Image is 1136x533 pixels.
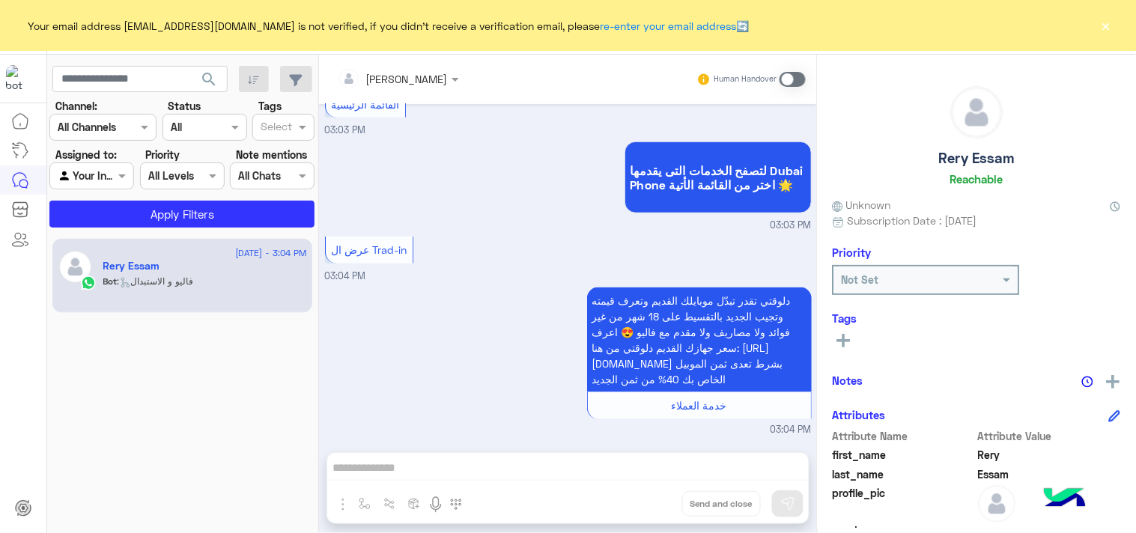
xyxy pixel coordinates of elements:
[833,408,886,421] h6: Attributes
[6,65,33,92] img: 1403182699927242
[587,287,812,392] p: 26/8/2025, 3:04 PM
[979,485,1016,523] img: defaultAdmin.png
[833,447,976,463] span: first_name
[682,491,761,517] button: Send and close
[258,98,282,114] label: Tags
[848,213,977,228] span: Subscription Date : [DATE]
[55,147,117,162] label: Assigned to:
[81,275,96,290] img: WhatsApp
[331,243,407,256] span: عرض ال Trad-in
[58,250,92,284] img: defaultAdmin.png
[325,270,366,281] span: 03:04 PM
[258,118,292,138] div: Select
[103,275,118,287] span: Bot
[979,447,1122,463] span: Rery
[103,260,160,272] h5: Rery Essam
[1082,376,1094,388] img: notes
[771,219,812,233] span: 03:03 PM
[833,197,891,213] span: Unknown
[325,124,366,135] span: 03:03 PM
[833,466,976,482] span: last_name
[672,399,727,412] span: خدمة العملاء
[28,18,750,34] span: Your email address [EMAIL_ADDRESS][DOMAIN_NAME] is not verified, if you didn't receive a verifica...
[168,98,201,114] label: Status
[833,374,863,387] h6: Notes
[118,275,194,287] span: : فاليو و الاستبدال
[236,147,307,162] label: Note mentions
[950,172,1003,186] h6: Reachable
[833,428,976,444] span: Attribute Name
[1039,473,1091,526] img: hulul-logo.png
[235,246,306,260] span: [DATE] - 3:04 PM
[979,466,1122,482] span: Essam
[145,147,180,162] label: Priority
[714,73,777,85] small: Human Handover
[952,87,1003,138] img: defaultAdmin.png
[833,246,872,259] h6: Priority
[771,423,812,437] span: 03:04 PM
[833,485,976,520] span: profile_pic
[631,163,806,192] span: لتصفح الخدمات التى يقدمها Dubai Phone اختر من القائمة الأتية 🌟
[833,311,1121,325] h6: Tags
[191,66,228,98] button: search
[55,98,97,114] label: Channel:
[49,201,315,228] button: Apply Filters
[1099,18,1114,33] button: ×
[331,98,399,111] span: القائمة الرئيسية
[939,150,1015,167] h5: Rery Essam
[979,428,1122,444] span: Attribute Value
[200,70,218,88] span: search
[1107,375,1120,389] img: add
[601,19,737,32] a: re-enter your email address
[592,294,791,386] span: دلوقتي تقدر تبدّل موبايلك القديم وتعرف قيمته وتجيب الجديد بالتقسيط على 18 شهر من غير فوائد ولا مص...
